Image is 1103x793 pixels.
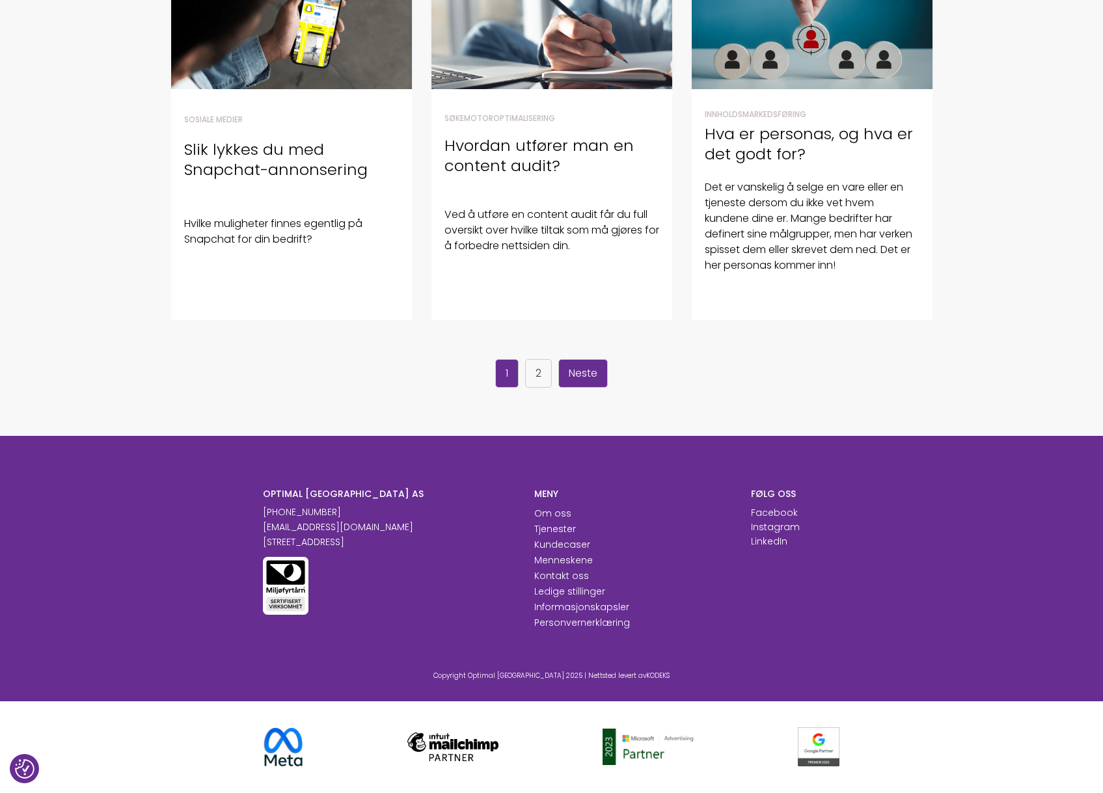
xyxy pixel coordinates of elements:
[646,671,670,680] a: KODEKS
[184,216,399,247] p: Hvilke muligheter finnes egentlig på Snapchat for din bedrift?
[705,124,919,164] h4: Hva er personas, og hva er det godt for?
[534,554,593,567] a: Menneskene
[705,180,919,273] p: Det er vanskelig å selge en vare eller en tjeneste dersom du ikke vet hvem kundene dine er. Mange...
[751,506,798,519] a: Facebook
[534,585,605,598] a: Ledige stillinger
[751,535,787,548] p: LinkedIn
[15,759,34,779] button: Samtykkepreferanser
[534,507,571,520] a: Om oss
[705,109,919,120] li: Innholdsmarkedsføring
[444,207,659,254] p: Ved å utføre en content audit får du full oversikt over hvilke tiltak som må gjøres for å forbedr...
[444,135,659,176] h4: Hvordan utfører man en content audit?
[495,359,519,388] span: 1
[534,569,589,582] a: Kontakt oss
[751,506,798,520] p: Facebook
[588,671,670,680] span: Nettsted levert av
[184,114,399,126] li: Sosiale medier
[534,616,630,629] a: Personvernerklæring
[263,535,515,549] p: [STREET_ADDRESS]
[15,759,34,779] img: Revisit consent button
[534,522,576,535] a: Tjenester
[525,359,552,388] a: 2
[534,538,590,551] a: Kundecaser
[534,488,731,500] h6: MENY
[751,520,800,533] a: Instagram
[751,535,787,548] a: LinkedIn
[584,671,586,680] span: |
[263,557,308,615] img: Miljøfyrtårn sertifisert virksomhet
[263,488,515,500] h6: OPTIMAL [GEOGRAPHIC_DATA] AS
[433,671,582,680] span: Copyright Optimal [GEOGRAPHIC_DATA] 2025
[444,113,659,124] li: Søkemotoroptimalisering
[534,600,629,613] a: Informasjonskapsler
[558,359,608,388] a: Neste
[263,520,413,533] a: [EMAIL_ADDRESS][DOMAIN_NAME]
[184,139,399,180] h4: Slik lykkes du med Snapchat-annonsering
[751,488,840,500] h6: FØLG OSS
